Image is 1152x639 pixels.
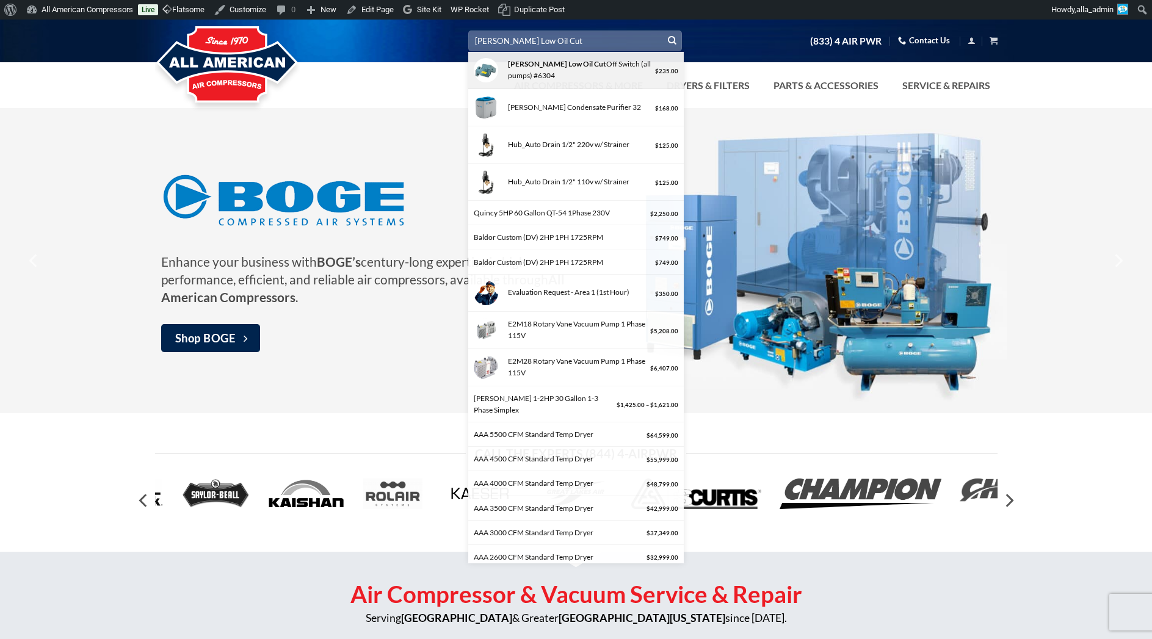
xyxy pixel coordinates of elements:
span: $ [655,259,659,266]
h2: Air Compressor & Vacuum Service & Repair [155,579,998,610]
span: $ [650,328,654,334]
button: Previous [133,489,155,513]
span: $ [650,402,654,408]
span: $ [647,432,650,439]
img: BOGE Air Compressors [628,113,1006,408]
bdi: 235.00 [655,68,678,74]
span: $ [650,365,654,372]
span: $ [655,142,659,149]
div: AAA 3000 CFM Standard Temp Dryer [474,527,644,538]
div: AAA 4000 CFM Standard Temp Dryer [474,477,644,489]
a: (833) 4 AIR PWR [810,31,882,52]
a: Parts & Accessories [766,73,886,98]
span: $ [647,505,650,512]
a: Dryers & Filters [659,73,757,98]
div: Evaluation Request - Area 1 (1st Hour) [504,286,653,298]
span: $ [617,402,620,408]
bdi: 37,349.00 [647,530,678,536]
bdi: 125.00 [655,142,678,149]
div: AAA 4500 CFM Standard Temp Dryer [474,453,644,464]
span: $ [655,235,659,242]
bdi: 6,407.00 [650,365,678,372]
div: Baldor Custom (DV) 2HP 1PH 1725RPM [474,231,653,243]
span: $ [655,291,659,297]
button: Next [1107,230,1129,291]
span: alla_admin [1076,5,1114,14]
bdi: 42,999.00 [647,505,678,512]
bdi: 168.00 [655,105,678,112]
img: ED-A37317984-2.jpg [474,355,498,380]
p: Enhance your business with century-long expertise in high-performance, efficient, and reliable ai... [161,253,576,306]
bdi: 64,599.00 [647,432,678,439]
strong: [GEOGRAPHIC_DATA][US_STATE] [559,612,725,624]
a: My account [968,33,976,48]
div: Hub_Auto Drain 1/2" 110v w/ Strainer [504,176,653,187]
div: E2M28 Rotary Vane Vacuum Pump 1 Phase 115V [504,355,648,378]
span: $ [647,530,650,536]
span: $ [647,481,650,488]
bdi: 1,621.00 [650,402,678,408]
div: [PERSON_NAME] 1-2HP 30 Gallon 1-3 Phase Simplex [474,392,614,416]
div: Hub_Auto Drain 1/2" 220v w/ Strainer [504,139,653,150]
a: Shop BOGE [161,324,261,352]
span: Shop BOGE [175,330,236,347]
a: Service & Repairs [895,73,998,98]
div: AAA 3500 CFM Standard Temp Dryer [474,502,644,514]
strong: All American Compressors [161,272,565,305]
img: XWJR6NYlYfkl3o3DCTEXSIpKZdmJ5iM4yUEfP0vO.png [474,170,498,194]
span: $ [655,68,659,74]
span: – [646,402,649,408]
bdi: 5,208.00 [650,328,678,334]
p: Serving & Greater since [DATE]. [155,610,998,627]
a: Contact Us [898,31,950,50]
bdi: 32,999.00 [647,554,678,561]
button: Next [998,489,1020,513]
button: Previous [23,230,45,291]
div: AAA 5500 CFM Standard Temp Dryer [474,428,644,440]
div: Off Switch (all pumps) #6304 [504,58,653,81]
bdi: 125.00 [655,179,678,186]
strong: [GEOGRAPHIC_DATA] [401,612,512,624]
div: Quincy 5HP 60 Gallon QT-54 1Phase 230V [474,207,648,218]
span: $ [647,457,650,463]
div: Baldor Custom (DV) 2HP 1PH 1725RPM [474,256,653,268]
img: Saylor-Beall-Low-Oil-Cut-Off-Switch-all-pumps-6304-150x150.jpg [474,58,498,82]
span: Site Kit [417,5,441,14]
a: Live [138,4,158,15]
bdi: 749.00 [655,235,678,242]
div: E2M18 Rotary Vane Vacuum Pump 1 Phase 115V [504,318,648,341]
span: $ [655,179,659,186]
strong: BOGE’s [317,254,361,269]
img: ED-A36317984-2.jpg [474,318,498,342]
img: Walker-32-64-OWS-Condensate-trap.png [474,95,498,120]
span: $ [647,554,650,561]
strong: [PERSON_NAME] Low Oil Cut [508,59,606,68]
input: Search… [468,31,682,51]
div: [PERSON_NAME] Condensate Purifier 32 [504,101,653,113]
bdi: 55,999.00 [647,457,678,463]
div: AAA 2600 CFM Standard Temp Dryer [474,551,644,563]
bdi: 350.00 [655,291,678,297]
span: $ [655,105,659,112]
button: Submit [663,32,681,50]
bdi: 1,425.00 [617,402,645,408]
bdi: 48,799.00 [647,481,678,488]
a: View cart [990,33,998,48]
span: $ [650,211,654,217]
img: BOGE Air Compressors [161,171,405,231]
img: cap-compressor-right-corner-150x150.png [474,281,498,305]
bdi: 2,250.00 [650,211,678,217]
img: All American Compressors [155,16,300,114]
img: XWJR6NYlYfkl3o3DCTEXSIpKZdmJ5iM4yUEfP0vO.png [474,132,498,157]
bdi: 749.00 [655,259,678,266]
